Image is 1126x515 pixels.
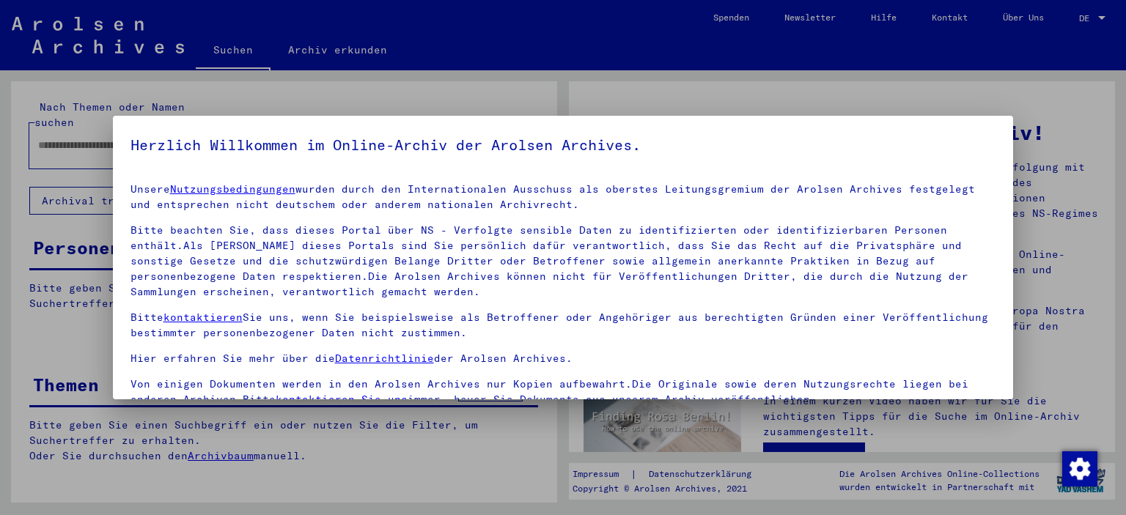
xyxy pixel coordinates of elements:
[1062,451,1097,486] img: Zustimmung ändern
[130,310,996,341] p: Bitte Sie uns, wenn Sie beispielsweise als Betroffener oder Angehöriger aus berechtigten Gründen ...
[170,182,295,196] a: Nutzungsbedingungen
[130,377,996,407] p: Von einigen Dokumenten werden in den Arolsen Archives nur Kopien aufbewahrt.Die Originale sowie d...
[130,133,996,157] h5: Herzlich Willkommen im Online-Archiv der Arolsen Archives.
[130,182,996,212] p: Unsere wurden durch den Internationalen Ausschuss als oberstes Leitungsgremium der Arolsen Archiv...
[163,311,243,324] a: kontaktieren
[130,351,996,366] p: Hier erfahren Sie mehr über die der Arolsen Archives.
[276,393,408,406] a: kontaktieren Sie uns
[335,352,434,365] a: Datenrichtlinie
[130,223,996,300] p: Bitte beachten Sie, dass dieses Portal über NS - Verfolgte sensible Daten zu identifizierten oder...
